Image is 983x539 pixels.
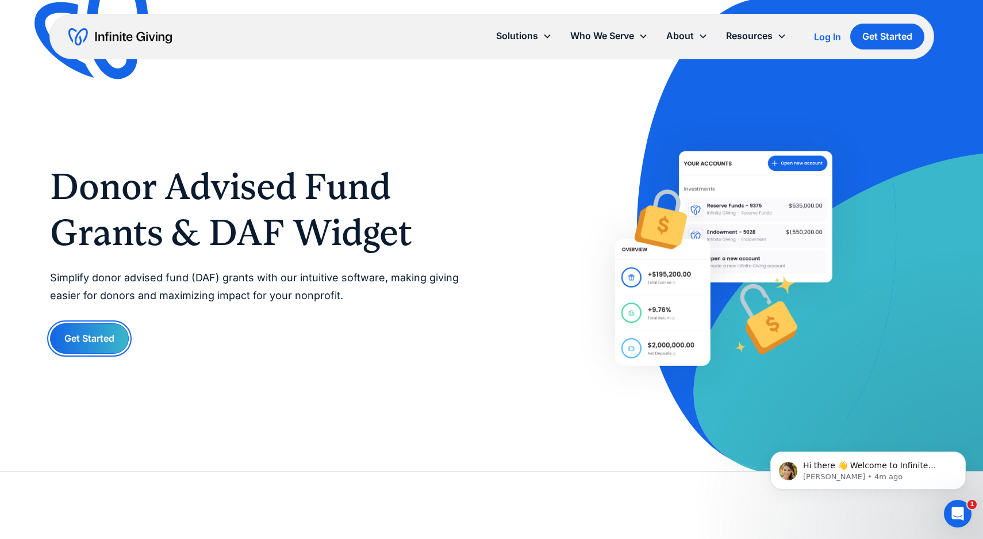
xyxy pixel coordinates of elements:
div: Who We Serve [561,24,657,48]
a: Get Started [50,323,129,354]
iframe: Intercom live chat [944,500,972,527]
span: 1 [967,500,977,509]
div: Resources [717,24,796,48]
div: Who We Serve [570,28,634,44]
a: home [68,28,172,46]
iframe: Intercom notifications message [753,427,983,508]
div: About [657,24,717,48]
p: Simplify donor advised fund (DAF) grants with our intuitive software, making giving easier for do... [50,269,469,304]
img: Help donors easily give DAF grants to your nonprofit with Infinite Giving’s Donor Advised Fund so... [574,110,873,407]
div: Solutions [496,28,538,44]
div: Resources [726,28,773,44]
a: Log In [814,30,841,44]
div: Solutions [487,24,561,48]
h1: Donor Advised Fund Grants & DAF Widget [50,163,469,255]
div: Log In [814,32,841,41]
div: About [666,28,694,44]
a: Get Started [850,24,924,49]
